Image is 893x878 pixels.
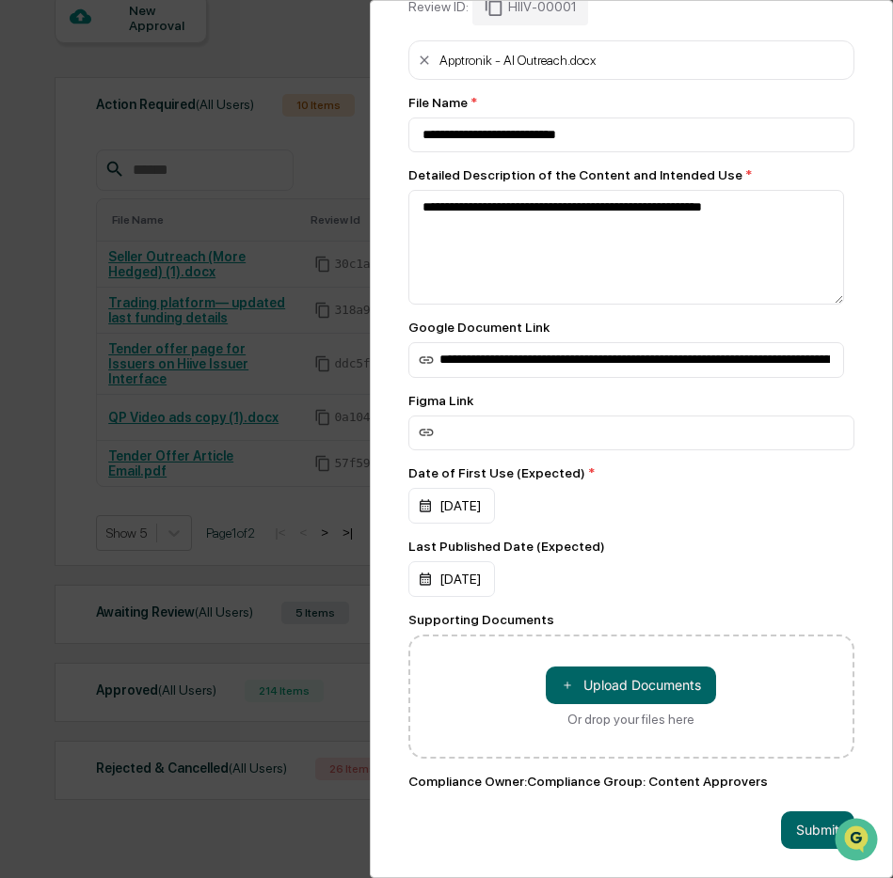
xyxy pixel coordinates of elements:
div: Compliance Owner : Compliance Group: Content Approvers [408,774,855,789]
div: Figma Link [408,393,855,408]
div: 🖐️ [19,239,34,254]
div: 🗄️ [136,239,151,254]
span: ＋ [561,676,574,694]
span: Pylon [187,319,228,333]
button: Submit [781,811,854,849]
p: How can we help? [19,39,343,70]
div: Start new chat [64,144,309,163]
a: Powered byPylon [133,318,228,333]
div: Detailed Description of the Content and Intended Use [408,167,855,182]
button: Start new chat [320,149,343,172]
button: Or drop your files here [546,666,716,704]
a: 🔎Data Lookup [11,265,126,299]
div: 🔎 [19,274,34,290]
img: 1746055101610-c473b297-6a78-478c-a979-82029cc54cd1 [19,144,53,178]
span: Data Lookup [38,273,119,291]
div: Google Document Link [408,320,855,335]
div: [DATE] [408,488,495,524]
div: Date of First Use (Expected) [408,465,855,480]
div: [DATE] [408,561,495,597]
div: We're available if you need us! [64,163,238,178]
div: Or drop your files here [567,712,694,727]
div: Last Published Date (Expected) [408,539,855,554]
iframe: Open customer support [833,816,884,867]
a: 🗄️Attestations [129,229,241,263]
div: File Name [408,95,855,110]
div: Supporting Documents [408,612,855,627]
div: Apptronik - AI Outreach.docx [439,53,596,68]
span: Attestations [155,237,233,256]
span: Preclearance [38,237,121,256]
a: 🖐️Preclearance [11,229,129,263]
